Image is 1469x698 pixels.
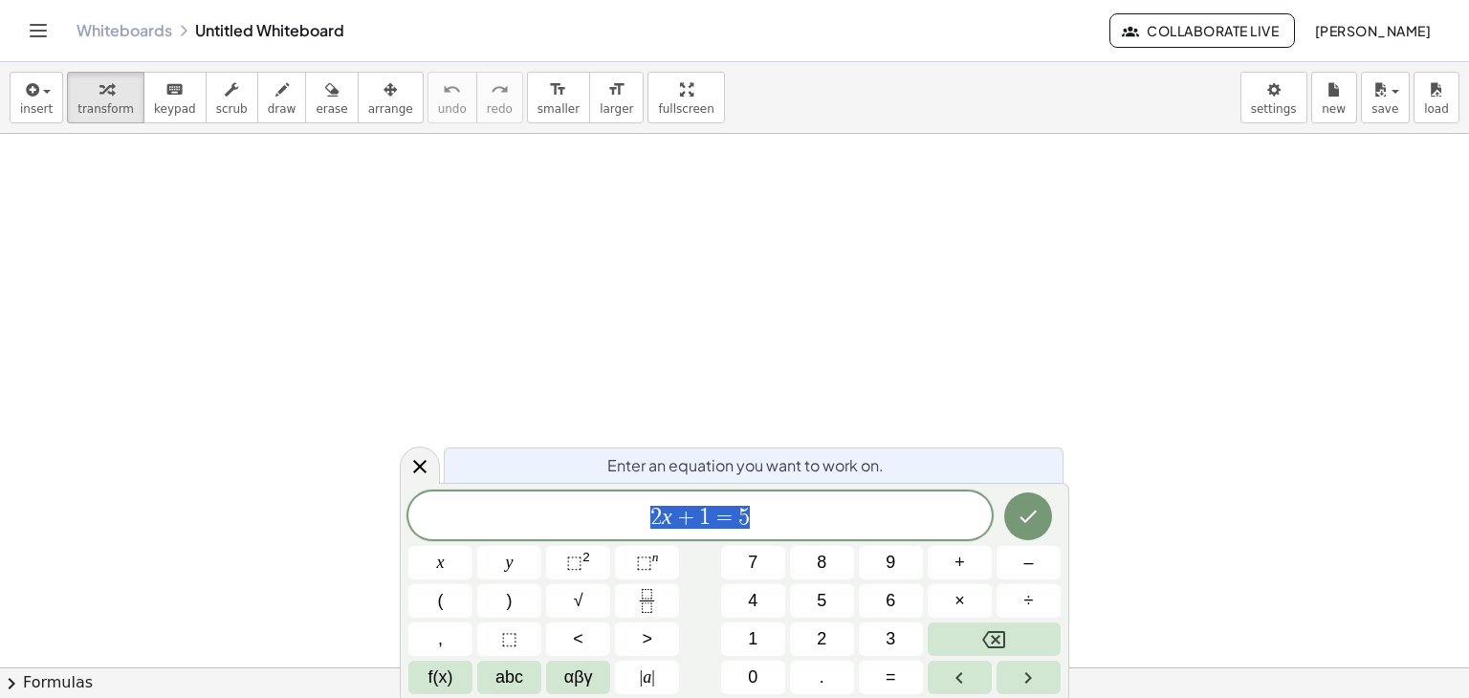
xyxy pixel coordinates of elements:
[1109,13,1295,48] button: Collaborate Live
[817,626,826,652] span: 2
[748,550,757,576] span: 7
[477,546,541,579] button: y
[721,622,785,656] button: 1
[1024,588,1034,614] span: ÷
[651,667,655,687] span: |
[1023,550,1033,576] span: –
[77,21,172,40] a: Whiteboards
[1314,22,1431,39] span: [PERSON_NAME]
[886,550,895,576] span: 9
[506,550,514,576] span: y
[790,661,854,694] button: .
[438,588,444,614] span: (
[615,622,679,656] button: Greater than
[748,665,757,690] span: 0
[721,546,785,579] button: 7
[859,622,923,656] button: 3
[662,504,672,529] var: x
[711,506,738,529] span: =
[672,506,700,529] span: +
[537,102,580,116] span: smaller
[305,72,358,123] button: erase
[582,550,590,564] sup: 2
[1240,72,1307,123] button: settings
[650,506,662,529] span: 2
[600,102,633,116] span: larger
[437,550,445,576] span: x
[928,622,1061,656] button: Backspace
[748,626,757,652] span: 1
[546,546,610,579] button: Squared
[721,661,785,694] button: 0
[527,72,590,123] button: format_sizesmaller
[206,72,258,123] button: scrub
[589,72,644,123] button: format_sizelarger
[549,78,567,101] i: format_size
[886,665,896,690] span: =
[886,626,895,652] span: 3
[699,506,711,529] span: 1
[615,546,679,579] button: Superscript
[77,102,134,116] span: transform
[640,665,655,690] span: a
[928,584,992,618] button: Times
[1004,492,1052,540] button: Done
[476,72,523,123] button: redoredo
[1424,102,1449,116] span: load
[1251,102,1297,116] span: settings
[748,588,757,614] span: 4
[640,667,644,687] span: |
[574,588,583,614] span: √
[642,626,652,652] span: >
[1361,72,1410,123] button: save
[1371,102,1398,116] span: save
[1311,72,1357,123] button: new
[368,102,413,116] span: arrange
[790,622,854,656] button: 2
[573,626,583,652] span: <
[408,661,472,694] button: Functions
[257,72,307,123] button: draw
[790,546,854,579] button: 8
[1126,22,1279,39] span: Collaborate Live
[997,546,1061,579] button: Minus
[721,584,785,618] button: 4
[859,546,923,579] button: 9
[477,584,541,618] button: )
[428,665,453,690] span: f(x)
[636,553,652,572] span: ⬚
[67,72,144,123] button: transform
[408,546,472,579] button: x
[607,454,884,477] span: Enter an equation you want to work on.
[546,584,610,618] button: Square root
[954,550,965,576] span: +
[491,78,509,101] i: redo
[408,622,472,656] button: ,
[928,546,992,579] button: Plus
[647,72,724,123] button: fullscreen
[607,78,625,101] i: format_size
[501,626,517,652] span: ⬚
[615,661,679,694] button: Absolute value
[1299,13,1446,48] button: [PERSON_NAME]
[487,102,513,116] span: redo
[997,584,1061,618] button: Divide
[652,550,659,564] sup: n
[316,102,347,116] span: erase
[143,72,207,123] button: keyboardkeypad
[954,588,965,614] span: ×
[495,665,523,690] span: abc
[615,584,679,618] button: Fraction
[859,661,923,694] button: Equals
[928,661,992,694] button: Left arrow
[165,78,184,101] i: keyboard
[408,584,472,618] button: (
[216,102,248,116] span: scrub
[438,626,443,652] span: ,
[546,661,610,694] button: Greek alphabet
[438,102,467,116] span: undo
[859,584,923,618] button: 6
[738,506,750,529] span: 5
[477,661,541,694] button: Alphabet
[564,665,593,690] span: αβγ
